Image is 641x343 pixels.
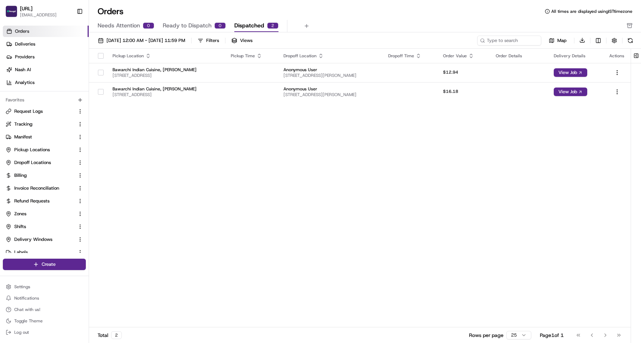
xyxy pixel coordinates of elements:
span: [STREET_ADDRESS] [113,73,219,78]
span: Labels [14,249,28,255]
span: Bawarchi Indian Cuisine, [PERSON_NAME] [113,86,219,92]
button: Request Logs [3,106,86,117]
button: Toggle Theme [3,316,86,326]
span: [DATE] 12:00 AM - [DATE] 11:59 PM [106,37,185,44]
div: Dropoff Time [388,53,432,59]
button: View Job [554,68,587,77]
button: Start new chat [121,70,130,79]
a: View Job [554,89,587,95]
div: Pickup Time [231,53,272,59]
a: Zones [6,211,74,217]
div: Order Value [443,53,484,59]
input: Clear [19,46,118,53]
button: Log out [3,327,86,337]
span: All times are displayed using IST timezone [551,9,632,14]
span: Nash AI [15,67,31,73]
a: 💻API Documentation [57,100,117,113]
img: 1736555255976-a54dd68f-1ca7-489b-9aae-adbdc363a1c4 [7,68,20,81]
button: Manifest [3,131,86,143]
span: Bawarchi Indian Cuisine, [PERSON_NAME] [113,67,219,73]
span: Anonymous User [283,67,376,73]
span: Chat with us! [14,307,40,312]
img: Nash [7,7,21,21]
div: 0 [214,22,226,29]
span: Orders [15,28,29,35]
div: 💻 [60,104,66,110]
button: Map [544,36,571,45]
button: Chat with us! [3,305,86,315]
a: Delivery Windows [6,236,74,243]
span: Toggle Theme [14,318,43,324]
div: 2 [111,331,122,339]
a: Analytics [3,77,89,88]
a: Orders [3,26,89,37]
a: Tracking [6,121,74,127]
a: Shifts [6,223,74,230]
button: Tracking [3,118,86,130]
span: Delivery Windows [14,236,52,243]
span: Pylon [71,121,86,126]
button: Refund Requests [3,195,86,207]
div: We're available if you need us! [24,75,90,81]
button: [EMAIL_ADDRESS] [20,12,57,18]
span: Create [42,261,56,268]
span: Invoice Reconciliation [14,185,59,191]
button: Filters [194,36,222,46]
a: Nash AI [3,64,89,75]
a: Manifest [6,134,74,140]
span: Zones [14,211,26,217]
a: Deliveries [3,38,89,50]
div: Actions [609,53,625,59]
a: Dropoff Locations [6,159,74,166]
div: Favorites [3,94,86,106]
button: Notifications [3,293,86,303]
div: Filters [206,37,219,44]
button: Zones [3,208,86,220]
span: [STREET_ADDRESS] [113,92,219,97]
span: Dispatched [234,21,264,30]
button: [URL] [20,5,32,12]
span: $12.94 [443,69,458,75]
span: Providers [15,54,35,60]
span: Needs Attention [98,21,140,30]
button: Labels [3,247,86,258]
a: Pickup Locations [6,147,74,153]
div: Dropoff Location [283,53,376,59]
span: Anonymous User [283,86,376,92]
a: Powered byPylon [50,120,86,126]
input: Type to search [477,36,541,46]
span: Map [557,37,567,44]
button: Refresh [625,36,635,46]
a: Invoice Reconciliation [6,185,74,191]
div: 0 [143,22,154,29]
button: Views [228,36,256,46]
button: Froogal.ai[URL][EMAIL_ADDRESS] [3,3,74,20]
a: 📗Knowledge Base [4,100,57,113]
a: Billing [6,172,74,179]
span: Log out [14,329,29,335]
span: Deliveries [15,41,35,47]
button: [DATE] 12:00 AM - [DATE] 11:59 PM [95,36,188,46]
span: [STREET_ADDRESS][PERSON_NAME] [283,73,376,78]
button: Shifts [3,221,86,232]
a: View Job [554,70,587,75]
button: Settings [3,282,86,292]
button: Billing [3,170,86,181]
div: Delivery Details [554,53,598,59]
span: Ready to Dispatch [163,21,212,30]
span: $16.18 [443,89,458,94]
button: Create [3,259,86,270]
span: [STREET_ADDRESS][PERSON_NAME] [283,92,376,97]
span: Settings [14,284,30,290]
div: Pickup Location [113,53,219,59]
div: 2 [267,22,278,29]
h1: Orders [98,6,124,17]
span: Shifts [14,223,26,230]
span: Refund Requests [14,198,49,204]
span: Pickup Locations [14,147,50,153]
span: Tracking [14,121,32,127]
p: Welcome 👋 [7,28,130,40]
button: View Job [554,88,587,96]
button: Delivery Windows [3,234,86,245]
